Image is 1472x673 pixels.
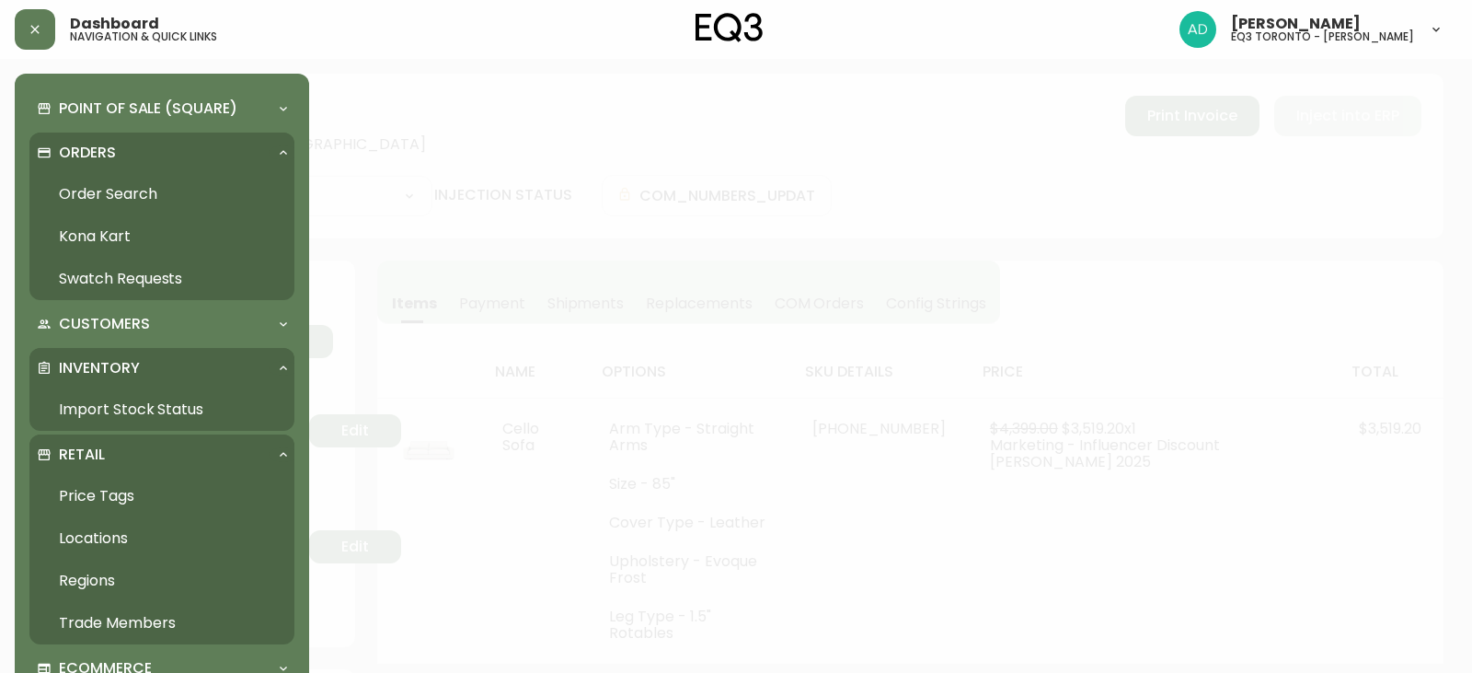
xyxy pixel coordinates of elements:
[29,475,294,517] a: Price Tags
[59,314,150,334] p: Customers
[29,133,294,173] div: Orders
[29,435,294,475] div: Retail
[1231,17,1361,31] span: [PERSON_NAME]
[29,348,294,389] div: Inventory
[1179,11,1216,48] img: 5042b7eed22bbf7d2bc86013784b9872
[696,13,764,42] img: logo
[59,99,237,119] p: Point of Sale (Square)
[29,304,294,344] div: Customers
[70,31,217,42] h5: navigation & quick links
[29,215,294,258] a: Kona Kart
[29,560,294,602] a: Regions
[59,358,140,378] p: Inventory
[1231,31,1414,42] h5: eq3 toronto - [PERSON_NAME]
[29,389,294,431] a: Import Stock Status
[29,517,294,560] a: Locations
[29,173,294,215] a: Order Search
[29,602,294,644] a: Trade Members
[59,445,105,465] p: Retail
[29,88,294,129] div: Point of Sale (Square)
[59,143,116,163] p: Orders
[29,258,294,300] a: Swatch Requests
[70,17,159,31] span: Dashboard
